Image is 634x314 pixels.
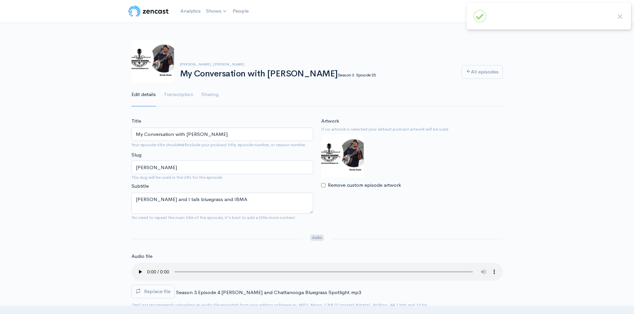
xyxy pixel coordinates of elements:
small: Episode 25 [356,72,376,78]
textarea: [PERSON_NAME] and I talk bluegrass and IBMA [131,193,313,214]
h6: [PERSON_NAME], [PERSON_NAME] [180,62,454,66]
a: Analytics [178,4,203,18]
label: Artwork [321,117,339,125]
button: Close this dialog [616,12,624,21]
span: Audio [310,235,324,241]
span: Season 3 Episode 4 [PERSON_NAME] and Chattanooga Bluegrass Spotlight.mp3 [176,289,361,295]
label: Audio file [131,253,152,260]
small: No need to repeat the main title of the episode, it's best to add a little more context. [131,215,296,220]
input: title-of-episode [131,160,313,174]
input: What is the episode's title? [131,128,313,141]
a: People [230,4,251,18]
label: Slug [131,151,141,159]
a: Shows [203,4,230,19]
small: If no artwork is selected your default podcast artwork will be used [321,126,503,133]
strong: not [179,142,186,148]
h1: My Conversation with [PERSON_NAME] [180,69,454,79]
img: ZenCast Logo [127,5,170,18]
a: Help [464,4,488,19]
label: Subtitle [131,182,149,190]
small: ZenCast recommends uploading an audio file exported from your editing software as: MP3, Mono, CBR... [131,302,427,308]
a: Sharing [201,83,219,107]
label: Remove custom episode artwork [328,181,401,189]
a: Edit details [131,83,156,107]
label: Title [131,117,141,125]
a: Transcription [164,83,193,107]
span: Replace file [144,288,170,294]
small: The slug will be used in the URL for the episode. [131,174,313,181]
small: Season 3 [338,72,354,78]
a: All episodes [462,65,503,79]
small: Your episode title should include your podcast title, episode number, or season number. [131,142,307,148]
